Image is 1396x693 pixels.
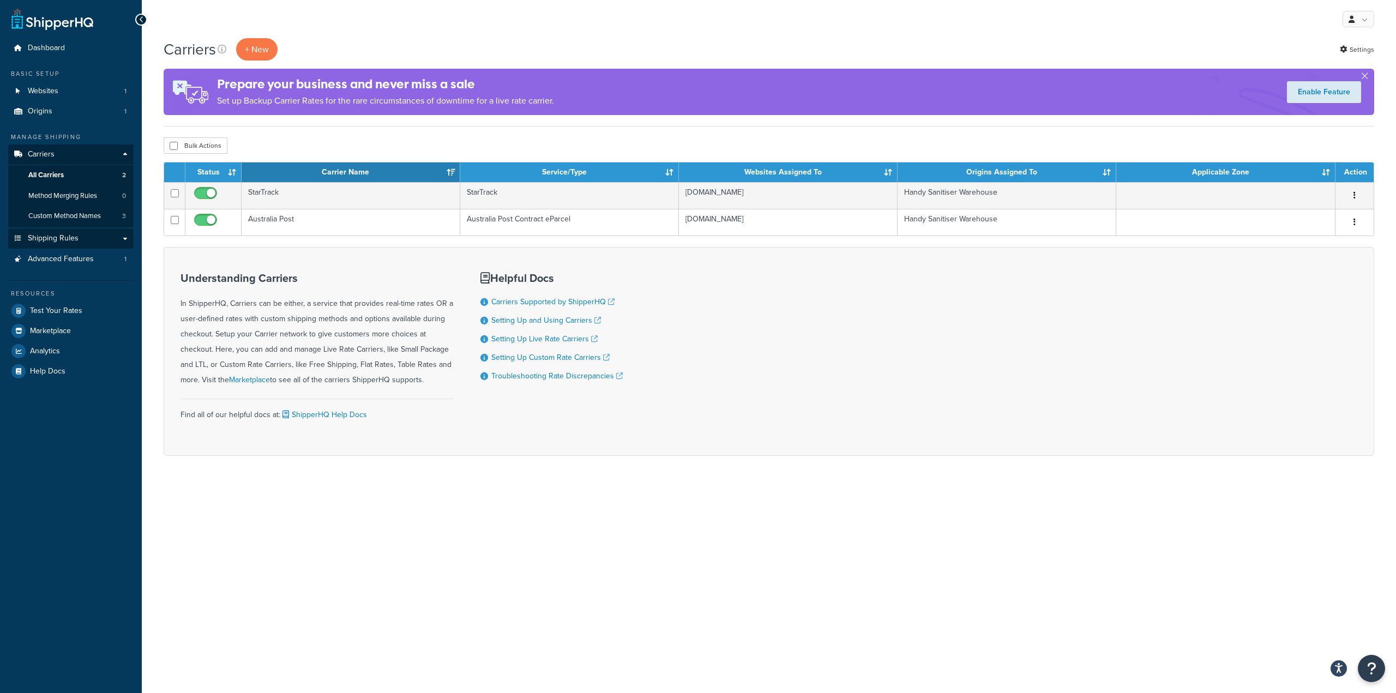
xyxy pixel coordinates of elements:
[1358,655,1385,682] button: Open Resource Center
[28,150,55,159] span: Carriers
[898,182,1116,209] td: Handy Sanitiser Warehouse
[8,165,134,185] li: All Carriers
[124,255,127,264] span: 1
[217,75,554,93] h4: Prepare your business and never miss a sale
[122,212,126,221] span: 3
[28,255,94,264] span: Advanced Features
[8,249,134,269] li: Advanced Features
[242,162,460,182] th: Carrier Name: activate to sort column ascending
[28,87,58,96] span: Websites
[236,38,278,61] button: + New
[8,69,134,79] div: Basic Setup
[8,81,134,101] a: Websites 1
[8,289,134,298] div: Resources
[480,272,623,284] h3: Helpful Docs
[30,306,82,316] span: Test Your Rates
[8,101,134,122] li: Origins
[8,38,134,58] a: Dashboard
[8,81,134,101] li: Websites
[8,341,134,361] a: Analytics
[185,162,242,182] th: Status: activate to sort column ascending
[460,162,679,182] th: Service/Type: activate to sort column ascending
[8,132,134,142] div: Manage Shipping
[229,374,270,385] a: Marketplace
[8,206,134,226] li: Custom Method Names
[8,228,134,249] a: Shipping Rules
[8,301,134,321] a: Test Your Rates
[242,182,460,209] td: StarTrack
[8,144,134,165] a: Carriers
[8,249,134,269] a: Advanced Features 1
[164,69,217,115] img: ad-rules-rateshop-fe6ec290ccb7230408bd80ed9643f0289d75e0ffd9eb532fc0e269fcd187b520.png
[122,171,126,180] span: 2
[164,137,227,154] button: Bulk Actions
[30,327,71,336] span: Marketplace
[28,171,64,180] span: All Carriers
[30,367,65,376] span: Help Docs
[124,87,127,96] span: 1
[124,107,127,116] span: 1
[460,209,679,236] td: Australia Post Contract eParcel
[28,191,97,201] span: Method Merging Rules
[8,321,134,341] a: Marketplace
[679,162,898,182] th: Websites Assigned To: activate to sort column ascending
[8,186,134,206] a: Method Merging Rules 0
[1287,81,1361,103] a: Enable Feature
[180,272,453,284] h3: Understanding Carriers
[460,182,679,209] td: StarTrack
[8,165,134,185] a: All Carriers 2
[8,361,134,381] a: Help Docs
[280,409,367,420] a: ShipperHQ Help Docs
[180,272,453,388] div: In ShipperHQ, Carriers can be either, a service that provides real-time rates OR a user-defined r...
[491,333,598,345] a: Setting Up Live Rate Carriers
[28,107,52,116] span: Origins
[679,182,898,209] td: [DOMAIN_NAME]
[491,315,601,326] a: Setting Up and Using Carriers
[491,370,623,382] a: Troubleshooting Rate Discrepancies
[491,352,610,363] a: Setting Up Custom Rate Carriers
[898,162,1116,182] th: Origins Assigned To: activate to sort column ascending
[28,234,79,243] span: Shipping Rules
[679,209,898,236] td: [DOMAIN_NAME]
[491,296,615,308] a: Carriers Supported by ShipperHQ
[217,93,554,109] p: Set up Backup Carrier Rates for the rare circumstances of downtime for a live rate carrier.
[1116,162,1335,182] th: Applicable Zone: activate to sort column ascending
[1340,42,1374,57] a: Settings
[28,212,101,221] span: Custom Method Names
[30,347,60,356] span: Analytics
[898,209,1116,236] td: Handy Sanitiser Warehouse
[164,39,216,60] h1: Carriers
[242,209,460,236] td: Australia Post
[8,206,134,226] a: Custom Method Names 3
[8,186,134,206] li: Method Merging Rules
[8,144,134,227] li: Carriers
[122,191,126,201] span: 0
[28,44,65,53] span: Dashboard
[8,101,134,122] a: Origins 1
[180,399,453,423] div: Find all of our helpful docs at:
[1335,162,1374,182] th: Action
[11,8,93,30] a: ShipperHQ Home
